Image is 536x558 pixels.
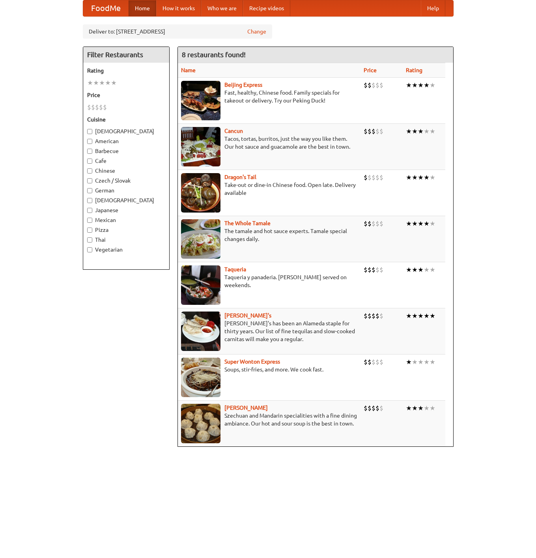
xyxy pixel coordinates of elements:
[430,173,435,182] li: ★
[181,81,220,120] img: beijing.jpg
[224,82,262,88] a: Beijing Express
[83,0,129,16] a: FoodMe
[406,312,412,320] li: ★
[87,78,93,87] li: ★
[379,173,383,182] li: $
[412,404,418,412] li: ★
[91,103,95,112] li: $
[181,135,357,151] p: Tacos, tortas, burritos, just the way you like them. Our hot sauce and guacamole are the best in ...
[418,265,424,274] li: ★
[224,312,271,319] a: [PERSON_NAME]'s
[424,404,430,412] li: ★
[412,127,418,136] li: ★
[406,219,412,228] li: ★
[87,208,92,213] input: Japanese
[83,47,169,63] h4: Filter Restaurants
[364,312,368,320] li: $
[379,219,383,228] li: $
[375,127,379,136] li: $
[99,103,103,112] li: $
[364,358,368,366] li: $
[224,405,268,411] a: [PERSON_NAME]
[87,187,165,194] label: German
[224,358,280,365] a: Super Wonton Express
[181,181,357,197] p: Take-out or dine-in Chinese food. Open late. Delivery available
[364,219,368,228] li: $
[181,127,220,166] img: cancun.jpg
[424,173,430,182] li: ★
[181,173,220,213] img: dragon.jpg
[375,81,379,90] li: $
[430,312,435,320] li: ★
[87,129,92,134] input: [DEMOGRAPHIC_DATA]
[430,127,435,136] li: ★
[368,358,372,366] li: $
[87,198,92,203] input: [DEMOGRAPHIC_DATA]
[372,219,375,228] li: $
[87,178,92,183] input: Czech / Slovak
[406,127,412,136] li: ★
[87,167,165,175] label: Chinese
[418,404,424,412] li: ★
[379,81,383,90] li: $
[87,196,165,204] label: [DEMOGRAPHIC_DATA]
[181,404,220,443] img: shandong.jpg
[412,81,418,90] li: ★
[364,265,368,274] li: $
[87,236,165,244] label: Thai
[424,127,430,136] li: ★
[181,219,220,259] img: wholetamale.jpg
[224,266,246,272] b: Taqueria
[421,0,445,16] a: Help
[87,159,92,164] input: Cafe
[406,67,422,73] a: Rating
[181,412,357,427] p: Szechuan and Mandarin specialities with a fine dining ambiance. Our hot and sour soup is the best...
[364,173,368,182] li: $
[430,404,435,412] li: ★
[412,173,418,182] li: ★
[424,219,430,228] li: ★
[372,127,375,136] li: $
[379,404,383,412] li: $
[418,173,424,182] li: ★
[87,67,165,75] h5: Rating
[375,219,379,228] li: $
[372,312,375,320] li: $
[375,265,379,274] li: $
[368,265,372,274] li: $
[406,404,412,412] li: ★
[87,246,165,254] label: Vegetarian
[424,81,430,90] li: ★
[83,24,272,39] div: Deliver to: [STREET_ADDRESS]
[418,358,424,366] li: ★
[224,220,271,226] a: The Whole Tamale
[87,247,92,252] input: Vegetarian
[87,216,165,224] label: Mexican
[412,265,418,274] li: ★
[412,312,418,320] li: ★
[364,67,377,73] a: Price
[368,219,372,228] li: $
[418,312,424,320] li: ★
[87,237,92,243] input: Thai
[87,157,165,165] label: Cafe
[224,128,243,134] b: Cancun
[111,78,117,87] li: ★
[418,219,424,228] li: ★
[247,28,266,35] a: Change
[430,358,435,366] li: ★
[181,227,357,243] p: The tamale and hot sauce experts. Tamale special changes daily.
[379,358,383,366] li: $
[379,127,383,136] li: $
[424,312,430,320] li: ★
[224,174,256,180] b: Dragon's Tail
[156,0,201,16] a: How it works
[129,0,156,16] a: Home
[181,312,220,351] img: pedros.jpg
[424,265,430,274] li: ★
